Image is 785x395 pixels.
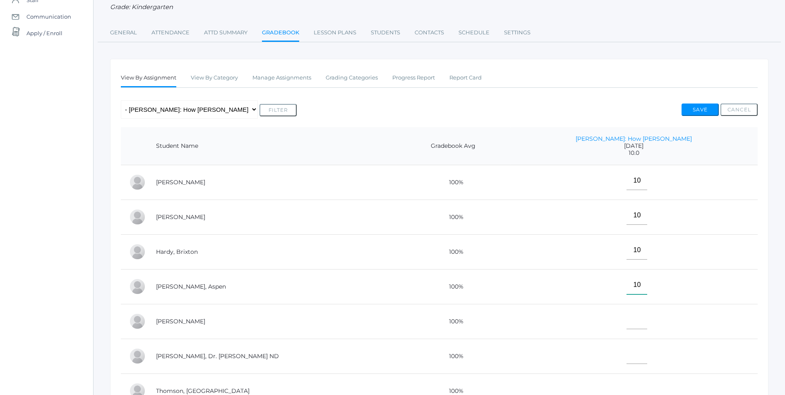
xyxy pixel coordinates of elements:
[156,248,198,255] a: Hardy, Brixton
[326,70,378,86] a: Grading Categories
[519,149,749,157] span: 10.0
[392,70,435,86] a: Progress Report
[259,104,297,116] button: Filter
[396,339,510,373] td: 100%
[129,278,146,295] div: Aspen Hemingway
[156,178,205,186] a: [PERSON_NAME]
[26,8,71,25] span: Communication
[504,24,531,41] a: Settings
[204,24,247,41] a: Attd Summary
[129,174,146,190] div: Abby Backstrom
[156,213,205,221] a: [PERSON_NAME]
[151,24,190,41] a: Attendance
[110,24,137,41] a: General
[396,269,510,304] td: 100%
[110,2,768,12] div: Grade: Kindergarten
[262,24,299,42] a: Gradebook
[156,318,205,325] a: [PERSON_NAME]
[314,24,356,41] a: Lesson Plans
[720,104,758,116] button: Cancel
[449,70,482,86] a: Report Card
[129,313,146,330] div: Nico Hurley
[129,243,146,260] div: Brixton Hardy
[129,348,146,364] div: Dr. Michael Lehman ND Lehman
[396,304,510,339] td: 100%
[396,127,510,165] th: Gradebook Avg
[129,209,146,225] div: Nolan Gagen
[396,200,510,234] td: 100%
[156,283,226,290] a: [PERSON_NAME], Aspen
[682,104,719,116] button: Save
[156,387,250,395] a: Thomson, [GEOGRAPHIC_DATA]
[459,24,490,41] a: Schedule
[396,234,510,269] td: 100%
[252,70,311,86] a: Manage Assignments
[576,135,692,142] a: [PERSON_NAME]: How [PERSON_NAME]
[148,127,396,165] th: Student Name
[156,352,279,360] a: [PERSON_NAME], Dr. [PERSON_NAME] ND
[371,24,400,41] a: Students
[519,142,749,149] span: [DATE]
[121,70,176,87] a: View By Assignment
[26,25,62,41] span: Apply / Enroll
[191,70,238,86] a: View By Category
[415,24,444,41] a: Contacts
[396,165,510,200] td: 100%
